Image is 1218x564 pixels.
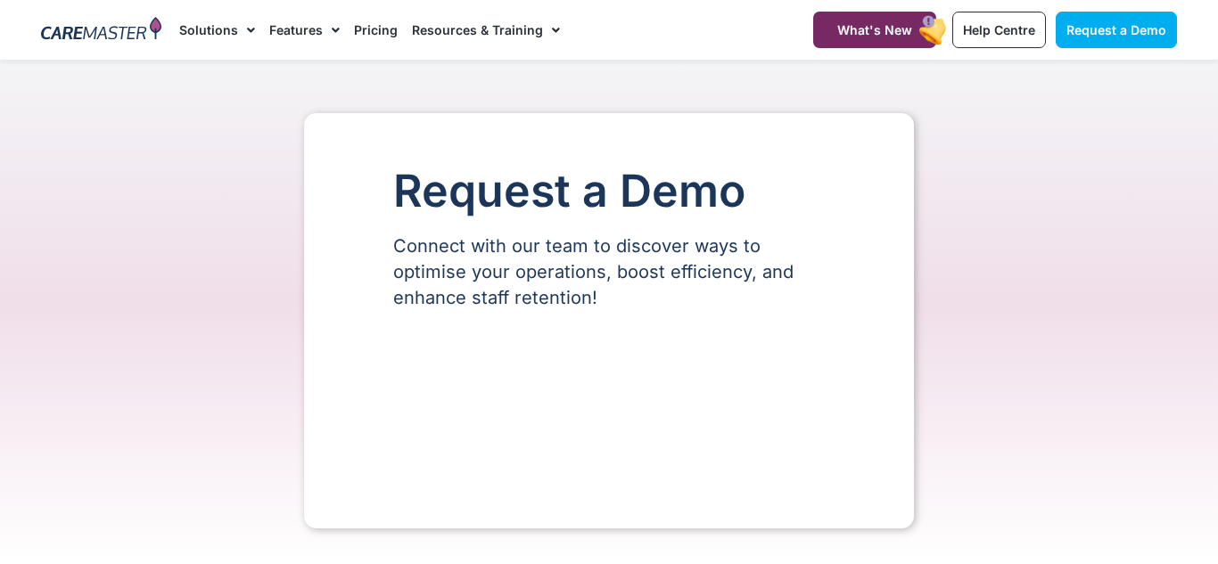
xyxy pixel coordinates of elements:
iframe: Form 0 [393,341,825,475]
span: Request a Demo [1066,22,1166,37]
img: CareMaster Logo [41,17,161,44]
h1: Request a Demo [393,167,825,216]
a: What's New [813,12,936,48]
span: Help Centre [963,22,1035,37]
a: Help Centre [952,12,1046,48]
span: What's New [837,22,912,37]
p: Connect with our team to discover ways to optimise your operations, boost efficiency, and enhance... [393,233,825,311]
a: Request a Demo [1056,12,1177,48]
